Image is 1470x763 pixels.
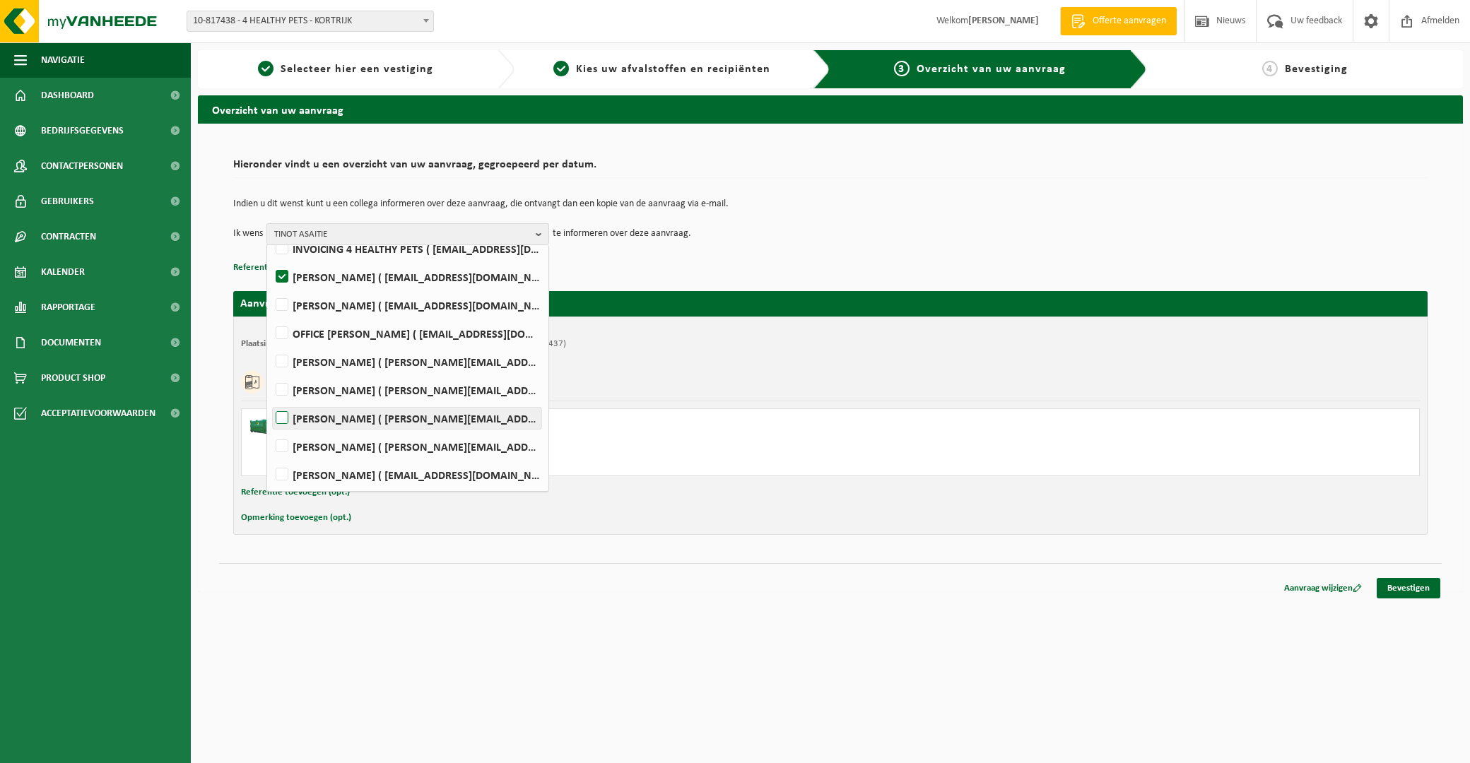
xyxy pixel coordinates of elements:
span: Kalender [41,254,85,290]
span: Kies uw afvalstoffen en recipiënten [576,64,770,75]
img: HK-XZ-20-GN-03.png [249,416,291,437]
span: 4 [1262,61,1278,76]
span: 10-817438 - 4 HEALTHY PETS - KORTRIJK [187,11,433,31]
p: te informeren over deze aanvraag. [553,223,691,244]
div: Ophalen en terugplaatsen zelfde container [305,439,887,450]
label: [PERSON_NAME] ( [EMAIL_ADDRESS][DOMAIN_NAME] ) [273,266,541,288]
h2: Hieronder vindt u een overzicht van uw aanvraag, gegroepeerd per datum. [233,159,1428,178]
h2: Overzicht van uw aanvraag [198,95,1463,123]
a: Bevestigen [1377,578,1440,598]
strong: [PERSON_NAME] [968,16,1039,26]
span: Selecteer hier een vestiging [281,64,433,75]
p: Ik wens [233,223,263,244]
a: 2Kies uw afvalstoffen en recipiënten [522,61,803,78]
span: Offerte aanvragen [1089,14,1170,28]
label: [PERSON_NAME] ( [PERSON_NAME][EMAIL_ADDRESS][DOMAIN_NAME] ) [273,351,541,372]
span: Bevestiging [1285,64,1348,75]
span: Dashboard [41,78,94,113]
span: Navigatie [41,42,85,78]
span: TINOT ASAITIE [274,224,530,245]
button: TINOT ASAITIE [266,223,549,244]
span: Contactpersonen [41,148,123,184]
strong: Plaatsingsadres: [241,339,302,348]
label: OFFICE [PERSON_NAME] ( [EMAIL_ADDRESS][DOMAIN_NAME] ) [273,323,541,344]
span: Product Shop [41,360,105,396]
a: 1Selecteer hier een vestiging [205,61,486,78]
span: Gebruikers [41,184,94,219]
label: [PERSON_NAME] ( [PERSON_NAME][EMAIL_ADDRESS][DOMAIN_NAME] ) [273,408,541,429]
button: Opmerking toevoegen (opt.) [241,509,351,527]
span: Documenten [41,325,101,360]
span: 10-817438 - 4 HEALTHY PETS - KORTRIJK [187,11,434,32]
label: [PERSON_NAME] ( [EMAIL_ADDRESS][DOMAIN_NAME] ) [273,295,541,316]
span: 3 [894,61,910,76]
label: [PERSON_NAME] ( [PERSON_NAME][EMAIL_ADDRESS][DOMAIN_NAME] ) [273,379,541,401]
a: Aanvraag wijzigen [1274,578,1372,598]
span: Overzicht van uw aanvraag [917,64,1066,75]
label: [PERSON_NAME] ( [PERSON_NAME][EMAIL_ADDRESS][DOMAIN_NAME] ) [273,436,541,457]
button: Referentie toevoegen (opt.) [233,259,342,277]
strong: Aanvraag voor [DATE] [240,298,346,309]
label: [PERSON_NAME] ( [EMAIL_ADDRESS][DOMAIN_NAME] ) [273,464,541,485]
button: Referentie toevoegen (opt.) [241,483,350,502]
a: Offerte aanvragen [1060,7,1177,35]
div: Aantal: 1 [305,457,887,468]
span: Bedrijfsgegevens [41,113,124,148]
span: Acceptatievoorwaarden [41,396,155,431]
span: 1 [258,61,274,76]
label: INVOICING 4 HEALTHY PETS ( [EMAIL_ADDRESS][DOMAIN_NAME] ) [273,238,541,259]
span: Contracten [41,219,96,254]
p: Indien u dit wenst kunt u een collega informeren over deze aanvraag, die ontvangt dan een kopie v... [233,199,1428,209]
span: Rapportage [41,290,95,325]
span: 2 [553,61,569,76]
